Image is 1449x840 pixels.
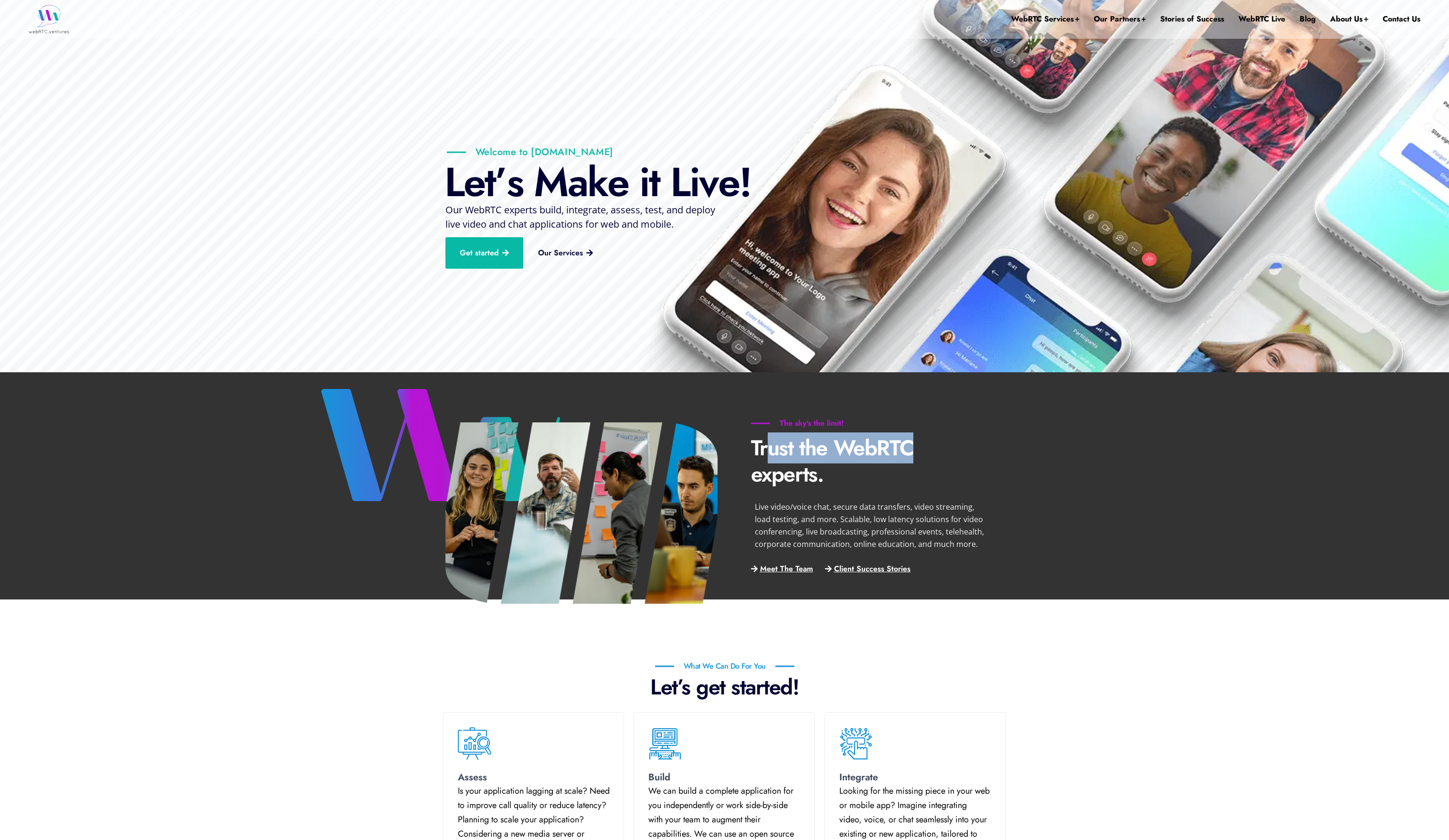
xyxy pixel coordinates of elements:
[825,565,910,573] a: Client Success Stories
[649,161,659,204] div: t
[699,161,718,204] div: v
[760,565,813,573] span: Meet The Team
[639,161,649,204] div: i
[445,237,523,269] a: Get started
[587,161,607,204] div: k
[751,419,873,428] h6: The sky's the limit!
[495,161,507,204] div: ’
[458,771,610,784] h4: Assess
[670,161,689,204] div: L
[718,161,739,204] div: e
[524,241,607,264] a: Our Services
[507,161,523,204] div: s
[755,501,986,550] p: Live video/voice chat, secure data transfers, video streaming, load testing, and more. Scalable, ...
[464,161,485,204] div: e
[655,662,794,670] h6: What We Can Do For You
[568,161,587,204] div: a
[739,161,751,204] div: !
[839,771,991,784] h4: Integrate
[751,565,813,573] a: Meet The Team
[534,161,568,204] div: M
[607,161,628,204] div: e
[445,203,715,231] span: Our WebRTC experts build, integrate, assess, test, and deploy live video and chat applications fo...
[689,161,699,204] div: i
[834,565,910,573] span: Client Success Stories
[485,161,495,204] div: t
[447,146,613,158] p: Welcome to [DOMAIN_NAME]
[445,674,1004,700] p: Let’s get started!
[29,5,69,33] img: WebRTC.ventures
[648,771,800,784] h4: Build
[751,435,990,487] p: Trust the WebRTC experts.
[444,161,464,204] div: L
